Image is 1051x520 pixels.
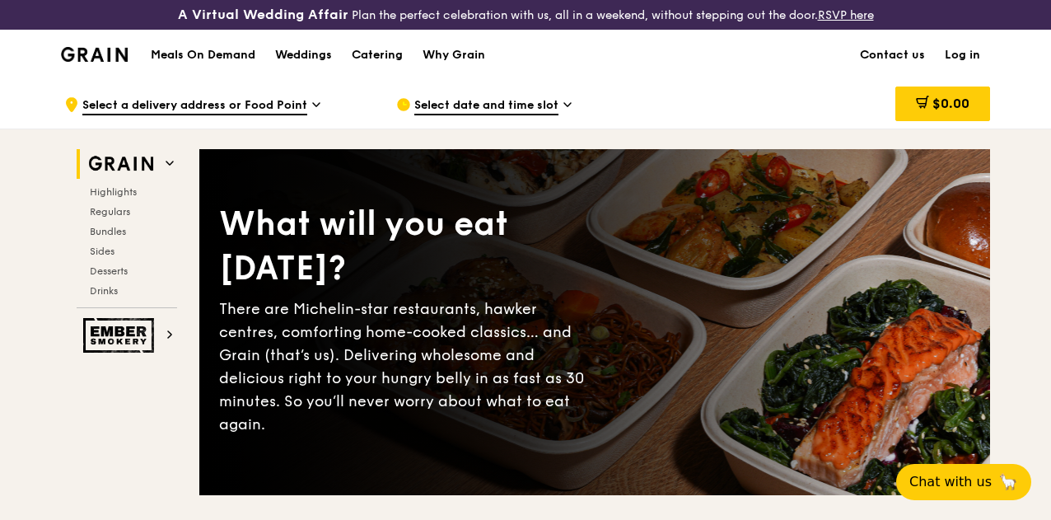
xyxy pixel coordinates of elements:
h1: Meals On Demand [151,47,255,63]
img: Ember Smokery web logo [83,318,159,353]
a: Contact us [850,30,935,80]
div: Why Grain [423,30,485,80]
div: Weddings [275,30,332,80]
h3: A Virtual Wedding Affair [178,7,348,23]
span: Chat with us [909,472,992,492]
a: GrainGrain [61,29,128,78]
div: Catering [352,30,403,80]
span: Select date and time slot [414,97,558,115]
span: Select a delivery address or Food Point [82,97,307,115]
a: Catering [342,30,413,80]
img: Grain web logo [83,149,159,179]
div: What will you eat [DATE]? [219,202,595,291]
a: Weddings [265,30,342,80]
div: There are Michelin-star restaurants, hawker centres, comforting home-cooked classics… and Grain (... [219,297,595,436]
span: Desserts [90,265,128,277]
span: Highlights [90,186,137,198]
img: Grain [61,47,128,62]
button: Chat with us🦙 [896,464,1031,500]
span: Drinks [90,285,118,297]
span: $0.00 [932,96,969,111]
a: Log in [935,30,990,80]
span: Sides [90,246,114,257]
span: Bundles [90,226,126,237]
span: Regulars [90,206,130,218]
a: Why Grain [413,30,495,80]
div: Plan the perfect celebration with us, all in a weekend, without stepping out the door. [175,7,876,23]
span: 🦙 [998,472,1018,492]
a: RSVP here [818,8,874,22]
